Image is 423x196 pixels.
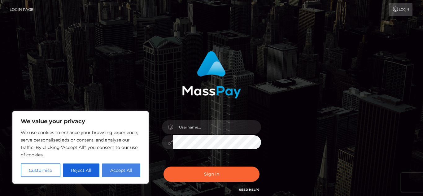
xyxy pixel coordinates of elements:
[239,188,259,192] a: Need Help?
[21,129,140,159] p: We use cookies to enhance your browsing experience, serve personalised ads or content, and analys...
[173,120,261,134] input: Username...
[182,51,241,98] img: MassPay Login
[164,167,259,182] button: Sign in
[21,118,140,125] p: We value your privacy
[63,163,100,177] button: Reject All
[102,163,140,177] button: Accept All
[10,3,33,16] a: Login Page
[12,111,149,184] div: We value your privacy
[21,163,60,177] button: Customise
[389,3,412,16] a: Login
